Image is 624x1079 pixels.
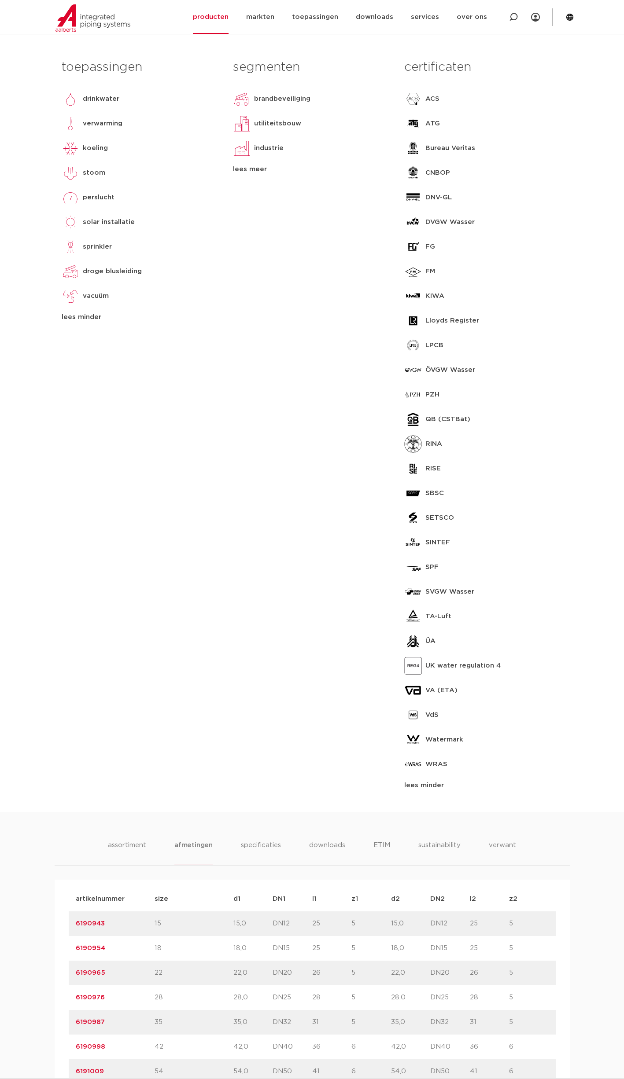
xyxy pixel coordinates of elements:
p: koeling [83,143,108,154]
p: z1 [351,894,391,904]
a: 6191009 [76,1068,104,1075]
p: 25 [470,943,510,954]
p: DN25 [273,992,312,1003]
img: DNV-GL [404,189,422,206]
p: DN40 [430,1042,470,1052]
p: FM [425,266,435,277]
img: TA-Luft [404,608,422,625]
p: UK water regulation 4 [425,661,501,671]
p: artikelnummer [76,894,155,904]
img: VA (ETA) [404,682,422,699]
p: DN32 [430,1017,470,1028]
p: 18,0 [391,943,431,954]
li: assortiment [108,840,146,865]
p: DN2 [430,894,470,904]
p: DNV-GL [425,192,452,203]
p: DN12 [430,918,470,929]
li: specificaties [241,840,281,865]
img: KIWA [404,287,422,305]
p: sprinkler [83,242,112,252]
p: DN15 [430,943,470,954]
img: droge blusleiding [62,263,79,280]
p: DN40 [273,1042,312,1052]
div: my IPS [531,7,540,27]
p: z2 [509,894,549,904]
img: SINTEF [404,534,422,551]
img: SVGW Wasser [404,583,422,601]
div: lees meer [233,164,391,175]
p: d2 [391,894,431,904]
p: 15,0 [233,918,273,929]
p: 54,0 [391,1066,431,1077]
p: 5 [509,943,549,954]
p: industrie [254,143,284,154]
p: 6 [509,1042,549,1052]
p: 25 [312,918,352,929]
li: sustainability [418,840,461,865]
h3: certificaten [404,59,562,76]
p: ATG [425,118,440,129]
img: WRAS [404,756,422,773]
p: 5 [351,992,391,1003]
p: droge blusleiding [83,266,142,277]
p: 15,0 [391,918,431,929]
p: KIWA [425,291,444,301]
p: DN20 [273,968,312,978]
a: 6190954 [76,945,105,951]
img: RINA [404,435,422,453]
li: verwant [489,840,516,865]
p: 42,0 [233,1042,273,1052]
p: DN20 [430,968,470,978]
p: DN15 [273,943,312,954]
img: sprinkler [62,238,79,256]
li: ETIM [373,840,390,865]
img: ÖVGW Wasser [404,361,422,379]
img: LPCB [404,337,422,354]
div: lees minder [62,312,220,323]
p: SPF [425,562,439,573]
img: UK water regulation 4 [404,657,422,675]
img: brandbeveiliging [233,90,251,108]
img: PZH [404,386,422,404]
p: SVGW Wasser [425,587,474,597]
li: afmetingen [174,840,213,865]
p: solar installatie [83,217,135,228]
p: LPCB [425,340,443,351]
p: DN32 [273,1017,312,1028]
img: Bureau Veritas [404,139,422,157]
p: 28 [155,992,233,1003]
p: d1 [233,894,273,904]
a: 6190965 [76,969,105,976]
p: 5 [351,943,391,954]
p: 31 [470,1017,510,1028]
img: ATG [404,115,422,132]
p: vacuüm [83,291,109,301]
img: SETSCO [404,509,422,527]
p: 25 [470,918,510,929]
p: 5 [509,918,549,929]
img: industrie [233,139,251,157]
img: ACS [404,90,422,108]
p: 28,0 [391,992,431,1003]
p: 35,0 [233,1017,273,1028]
p: SBSC [425,488,444,499]
p: 42 [155,1042,233,1052]
p: 28 [470,992,510,1003]
p: l2 [470,894,510,904]
img: drinkwater [62,90,79,108]
img: solar installatie [62,213,79,231]
p: brandbeveiliging [254,94,310,104]
div: lees minder [404,780,562,791]
img: utiliteitsbouw [233,115,251,132]
img: Lloyds Register [404,312,422,330]
p: CNBOP [425,168,450,178]
p: 6 [509,1066,549,1077]
p: 18,0 [233,943,273,954]
p: QB (CSTBat) [425,414,470,425]
p: VA (ETA) [425,685,458,696]
img: FG [404,238,422,256]
p: 6 [351,1066,391,1077]
img: VdS [404,706,422,724]
p: RISE [425,463,441,474]
p: ÖVGW Wasser [425,365,475,375]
